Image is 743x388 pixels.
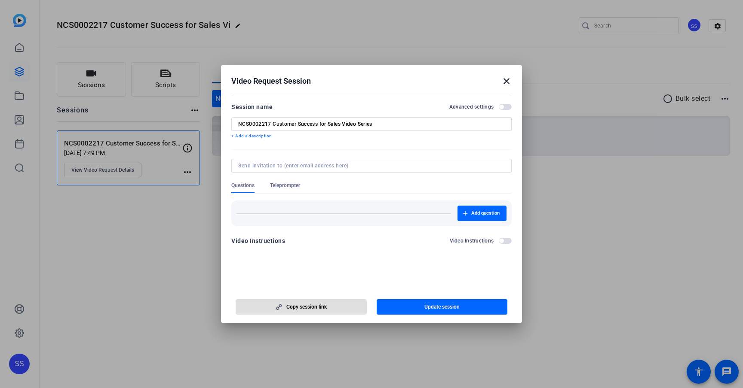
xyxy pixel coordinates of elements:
[424,303,460,310] span: Update session
[449,103,494,110] h2: Advanced settings
[236,299,367,315] button: Copy session link
[238,162,501,169] input: Send invitation to (enter email address here)
[286,303,327,310] span: Copy session link
[231,102,273,112] div: Session name
[231,133,512,139] p: + Add a description
[231,76,512,86] div: Video Request Session
[501,76,512,86] mat-icon: close
[270,182,300,189] span: Teleprompter
[231,236,285,246] div: Video Instructions
[457,206,507,221] button: Add question
[377,299,508,315] button: Update session
[231,182,255,189] span: Questions
[471,210,500,217] span: Add question
[450,237,494,244] h2: Video Instructions
[238,121,505,127] input: Enter Session Name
